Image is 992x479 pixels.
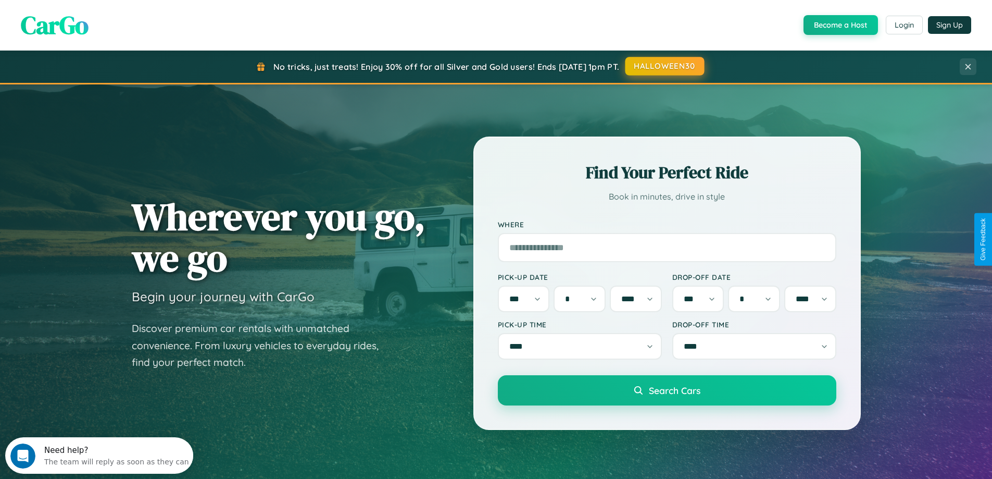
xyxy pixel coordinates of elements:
[886,16,923,34] button: Login
[132,320,392,371] p: Discover premium car rentals with unmatched convenience. From luxury vehicles to everyday rides, ...
[21,8,89,42] span: CarGo
[39,9,184,17] div: Need help?
[498,220,836,229] label: Where
[132,289,315,304] h3: Begin your journey with CarGo
[498,375,836,406] button: Search Cars
[672,320,836,329] label: Drop-off Time
[980,218,987,261] div: Give Feedback
[672,273,836,281] label: Drop-off Date
[273,62,619,72] span: No tricks, just treats! Enjoy 30% off for all Silver and Gold users! Ends [DATE] 1pm PT.
[803,15,878,35] button: Become a Host
[10,444,35,469] iframe: Intercom live chat
[132,196,425,278] h1: Wherever you go, we go
[4,4,194,33] div: Open Intercom Messenger
[649,385,700,396] span: Search Cars
[39,17,184,28] div: The team will reply as soon as they can
[498,273,662,281] label: Pick-up Date
[498,161,836,184] h2: Find Your Perfect Ride
[5,437,193,474] iframe: Intercom live chat discovery launcher
[928,16,971,34] button: Sign Up
[498,189,836,204] p: Book in minutes, drive in style
[498,320,662,329] label: Pick-up Time
[625,57,705,76] button: HALLOWEEN30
